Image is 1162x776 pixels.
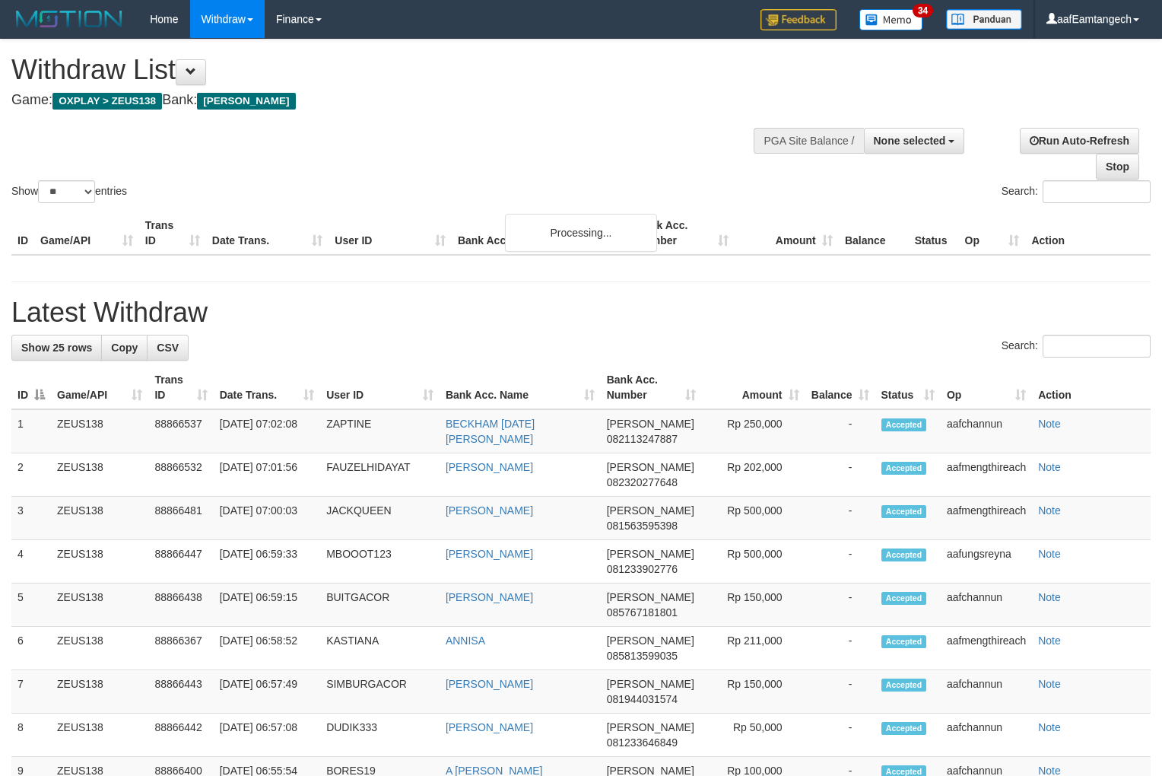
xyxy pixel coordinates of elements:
a: Note [1038,548,1061,560]
label: Search: [1002,180,1151,203]
h1: Withdraw List [11,55,760,85]
td: aafmengthireach [941,497,1032,540]
th: Action [1032,366,1151,409]
td: FAUZELHIDAYAT [320,453,440,497]
td: 7 [11,670,51,714]
button: None selected [864,128,965,154]
img: panduan.png [946,9,1022,30]
th: Amount: activate to sort column ascending [702,366,805,409]
td: JACKQUEEN [320,497,440,540]
td: aafchannun [941,409,1032,453]
td: Rp 250,000 [702,409,805,453]
td: 8 [11,714,51,757]
th: Status: activate to sort column ascending [875,366,941,409]
td: Rp 202,000 [702,453,805,497]
td: ZEUS138 [51,453,148,497]
td: DUDIK333 [320,714,440,757]
td: 88866443 [148,670,213,714]
a: Note [1038,504,1061,517]
span: Copy 085767181801 to clipboard [607,606,678,619]
td: Rp 150,000 [702,584,805,627]
select: Showentries [38,180,95,203]
span: [PERSON_NAME] [607,548,694,560]
td: 5 [11,584,51,627]
a: Copy [101,335,148,361]
td: ZEUS138 [51,540,148,584]
td: 88866537 [148,409,213,453]
span: Accepted [881,418,927,431]
a: Note [1038,634,1061,647]
span: Accepted [881,462,927,475]
img: Button%20Memo.svg [859,9,923,30]
td: - [805,627,875,670]
td: [DATE] 06:59:15 [214,584,320,627]
input: Search: [1043,180,1151,203]
th: Balance: activate to sort column ascending [805,366,875,409]
td: - [805,409,875,453]
td: [DATE] 06:57:49 [214,670,320,714]
h1: Latest Withdraw [11,297,1151,328]
td: SIMBURGACOR [320,670,440,714]
th: Action [1025,211,1151,255]
span: [PERSON_NAME] [197,93,295,110]
a: Show 25 rows [11,335,102,361]
h4: Game: Bank: [11,93,760,108]
th: Status [909,211,959,255]
span: 34 [913,4,933,17]
a: Note [1038,721,1061,733]
td: 88866447 [148,540,213,584]
td: 88866532 [148,453,213,497]
a: Note [1038,418,1061,430]
a: ANNISA [446,634,485,647]
span: Copy 082320277648 to clipboard [607,476,678,488]
span: Copy [111,342,138,354]
td: 3 [11,497,51,540]
th: User ID [329,211,452,255]
th: Bank Acc. Number [630,211,735,255]
th: Trans ID [139,211,206,255]
a: CSV [147,335,189,361]
span: Copy 081563595398 to clipboard [607,520,678,532]
a: [PERSON_NAME] [446,461,533,473]
td: BUITGACOR [320,584,440,627]
a: [PERSON_NAME] [446,504,533,517]
th: Game/API: activate to sort column ascending [51,366,148,409]
td: 88866438 [148,584,213,627]
a: [PERSON_NAME] [446,548,533,560]
span: Copy 081944031574 to clipboard [607,693,678,705]
span: [PERSON_NAME] [607,461,694,473]
span: None selected [874,135,946,147]
td: [DATE] 06:58:52 [214,627,320,670]
td: ZEUS138 [51,670,148,714]
label: Show entries [11,180,127,203]
span: Accepted [881,592,927,605]
td: Rp 500,000 [702,497,805,540]
td: - [805,540,875,584]
td: 6 [11,627,51,670]
td: [DATE] 06:57:08 [214,714,320,757]
td: - [805,714,875,757]
span: [PERSON_NAME] [607,721,694,733]
a: [PERSON_NAME] [446,721,533,733]
span: Copy 081233646849 to clipboard [607,736,678,749]
td: 2 [11,453,51,497]
div: PGA Site Balance / [754,128,863,154]
td: ZAPTINE [320,409,440,453]
span: CSV [157,342,179,354]
td: - [805,497,875,540]
th: Bank Acc. Number: activate to sort column ascending [601,366,703,409]
td: aafungsreyna [941,540,1032,584]
td: aafchannun [941,670,1032,714]
span: [PERSON_NAME] [607,634,694,647]
th: Trans ID: activate to sort column ascending [148,366,213,409]
a: BECKHAM [DATE][PERSON_NAME] [446,418,535,445]
th: Bank Acc. Name: activate to sort column ascending [440,366,601,409]
a: Note [1038,678,1061,690]
td: 1 [11,409,51,453]
a: [PERSON_NAME] [446,591,533,603]
span: Accepted [881,635,927,648]
span: [PERSON_NAME] [607,504,694,517]
label: Search: [1002,335,1151,358]
th: Op: activate to sort column ascending [941,366,1032,409]
input: Search: [1043,335,1151,358]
